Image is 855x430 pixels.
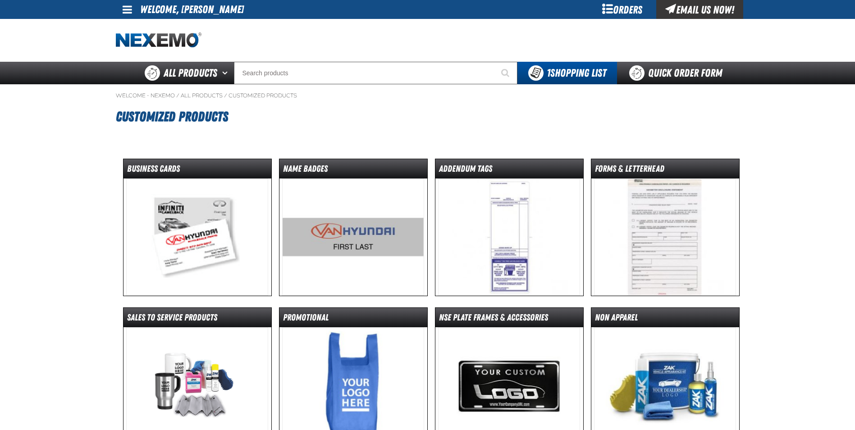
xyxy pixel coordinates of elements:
[176,92,179,99] span: /
[219,62,234,84] button: Open All Products pages
[594,178,736,296] img: Forms & Letterhead
[547,67,550,79] strong: 1
[123,311,271,327] dt: Sales to Service Products
[435,163,583,178] dt: Addendum Tags
[617,62,739,84] a: Quick Order Form
[495,62,517,84] button: Start Searching
[126,178,268,296] img: Business Cards
[438,178,580,296] img: Addendum Tags
[123,159,272,296] a: Business Cards
[279,163,427,178] dt: Name Badges
[282,178,424,296] img: Name Badges
[181,92,223,99] a: All Products
[435,159,584,296] a: Addendum Tags
[279,311,427,327] dt: Promotional
[435,311,583,327] dt: nse Plate Frames & Accessories
[234,62,517,84] input: Search
[547,67,606,79] span: Shopping List
[229,92,297,99] a: Customized Products
[279,159,428,296] a: Name Badges
[224,92,227,99] span: /
[591,311,739,327] dt: Non Apparel
[591,163,739,178] dt: Forms & Letterhead
[116,92,740,99] nav: Breadcrumbs
[591,159,740,296] a: Forms & Letterhead
[123,163,271,178] dt: Business Cards
[116,32,201,48] a: Home
[517,62,617,84] button: You have 1 Shopping List. Open to view details
[164,65,217,81] span: All Products
[116,32,201,48] img: Nexemo logo
[116,105,740,129] h1: Customized Products
[116,92,175,99] a: Welcome - Nexemo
